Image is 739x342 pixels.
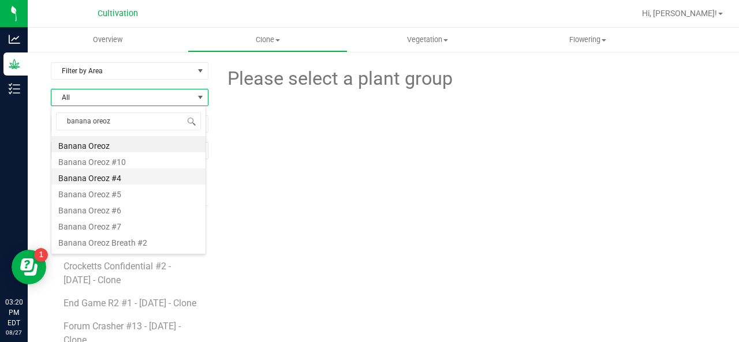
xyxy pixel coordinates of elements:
[9,58,20,70] inline-svg: Grow
[12,250,46,284] iframe: Resource center
[9,83,20,95] inline-svg: Inventory
[5,328,23,337] p: 08/27
[193,63,208,79] span: select
[188,28,348,52] a: Clone
[509,35,667,45] span: Flowering
[226,65,453,93] span: Please select a plant group
[642,9,717,18] span: Hi, [PERSON_NAME]!
[64,298,196,309] span: End Game R2 #1 - [DATE] - Clone
[348,28,507,52] a: Vegetation
[98,9,138,18] span: Cultivation
[28,28,188,52] a: Overview
[64,261,171,285] span: Crocketts Confidential #2 - [DATE] - Clone
[51,63,193,79] span: Filter by Area
[9,33,20,45] inline-svg: Analytics
[5,297,23,328] p: 03:20 PM EDT
[348,35,507,45] span: Vegetation
[188,35,347,45] span: Clone
[34,248,48,262] iframe: Resource center unread badge
[77,35,138,45] span: Overview
[508,28,668,52] a: Flowering
[51,89,193,106] span: All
